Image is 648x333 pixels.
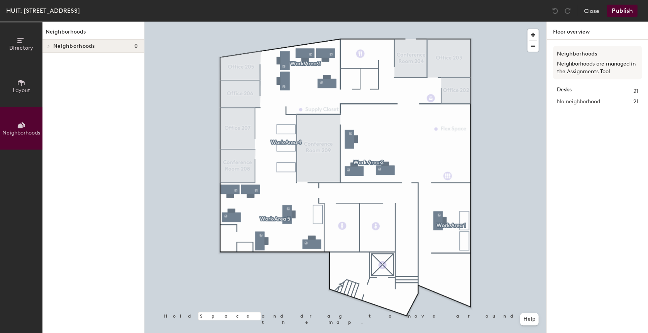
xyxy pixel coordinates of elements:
span: Layout [13,87,30,94]
img: Redo [563,7,571,15]
span: Neighborhoods [53,43,95,49]
button: Help [520,313,538,325]
button: Close [584,5,599,17]
h3: Neighborhoods [557,50,638,58]
strong: Desks [557,87,571,96]
img: Undo [551,7,559,15]
span: Neighborhoods [2,129,40,136]
span: 0 [134,43,138,49]
h1: Floor overview [546,22,648,40]
span: Directory [9,45,33,51]
span: 21 [633,87,638,96]
span: 21 [633,98,638,106]
p: Neighborhoods are managed in the Assignments Tool [557,60,638,76]
h1: Neighborhoods [42,28,144,40]
div: HUIT: [STREET_ADDRESS] [6,6,80,15]
button: Publish [607,5,637,17]
span: No neighborhood [557,98,600,106]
